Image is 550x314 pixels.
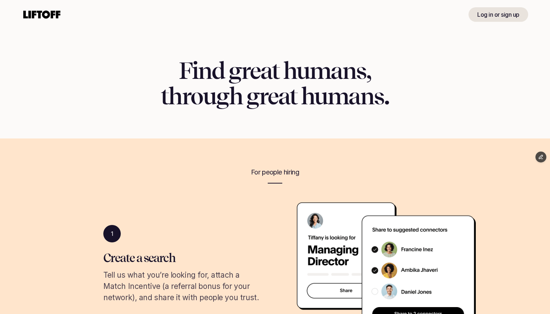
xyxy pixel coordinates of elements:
p: 1 [111,229,113,238]
p: Log in or sign up [477,10,519,19]
span: Find great humans, [179,57,371,85]
button: Edit Framer Content [535,152,546,162]
p: For people hiring [64,168,486,177]
h1: Create a search [103,251,263,265]
a: Log in or sign up [469,7,528,22]
p: Tell us what you’re looking for, attach a Match Incentive (a referral bonus for your network), an... [103,269,263,303]
span: through great humans. [161,82,389,110]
